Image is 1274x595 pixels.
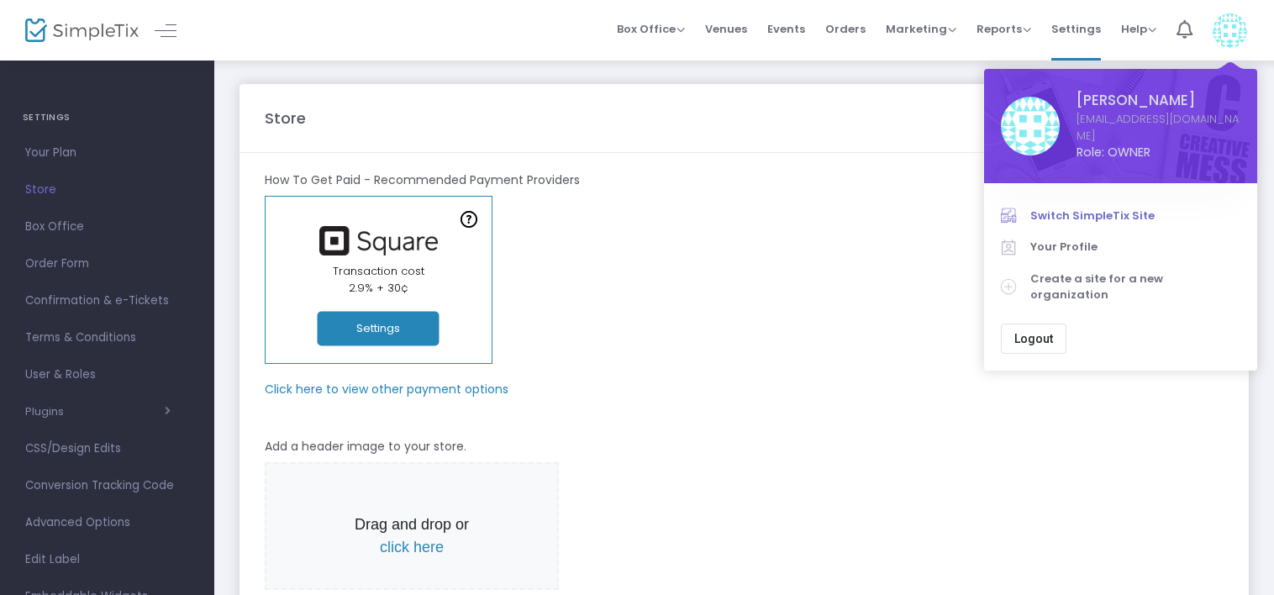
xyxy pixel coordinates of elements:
img: question-mark [461,211,477,228]
span: click here [380,539,444,556]
span: Reports [977,21,1031,37]
span: Events [767,8,805,50]
button: Logout [1001,324,1066,354]
span: Transaction cost [333,263,424,279]
button: Plugins [25,405,171,419]
a: Create a site for a new organization [1001,263,1240,311]
span: Logout [1014,332,1053,345]
span: Box Office [25,216,189,238]
span: Your Profile [1030,239,1240,255]
span: Confirmation & e-Tickets [25,290,189,312]
span: Terms & Conditions [25,327,189,349]
span: Box Office [617,21,685,37]
span: CSS/Design Edits [25,438,189,460]
span: Edit Label [25,549,189,571]
span: Orders [825,8,866,50]
span: Venues [705,8,747,50]
span: Create a site for a new organization [1030,271,1240,303]
span: Order Form [25,253,189,275]
span: Marketing [886,21,956,37]
span: Switch SimpleTix Site [1030,208,1240,224]
span: Role: OWNER [1077,144,1240,161]
m-panel-subtitle: Click here to view other payment options [265,381,508,398]
span: Your Plan [25,142,189,164]
a: Your Profile [1001,231,1240,263]
span: 2.9% + 30¢ [349,280,408,296]
span: Store [25,179,189,201]
span: [PERSON_NAME] [1077,90,1240,111]
img: square.png [311,226,445,255]
span: Help [1121,21,1156,37]
span: Advanced Options [25,512,189,534]
span: Conversion Tracking Code [25,475,189,497]
h4: SETTINGS [23,101,192,134]
m-panel-subtitle: How To Get Paid - Recommended Payment Providers [265,171,580,189]
p: Drag and drop or [342,513,482,559]
span: User & Roles [25,364,189,386]
m-panel-title: Store [265,107,306,129]
a: Switch SimpleTix Site [1001,200,1240,232]
span: Settings [1051,8,1101,50]
a: [EMAIL_ADDRESS][DOMAIN_NAME] [1077,111,1240,144]
button: Settings [318,312,440,346]
m-panel-subtitle: Add a header image to your store. [265,438,466,455]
